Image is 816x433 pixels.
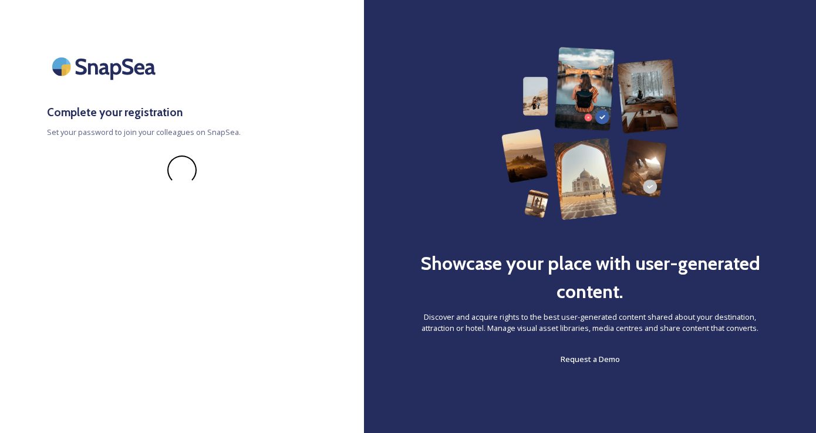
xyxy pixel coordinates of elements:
[411,312,769,334] span: Discover and acquire rights to the best user-generated content shared about your destination, att...
[47,127,317,138] span: Set your password to join your colleagues on SnapSea.
[561,354,620,364] span: Request a Demo
[561,352,620,366] a: Request a Demo
[501,47,678,220] img: 63b42ca75bacad526042e722_Group%20154-p-800.png
[47,47,164,86] img: SnapSea Logo
[47,104,317,121] h3: Complete your registration
[411,249,769,306] h2: Showcase your place with user-generated content.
